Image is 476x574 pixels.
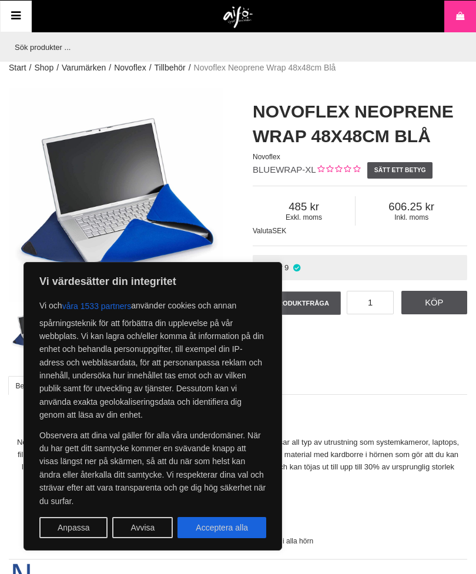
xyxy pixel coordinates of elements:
[253,291,341,315] a: Produktfråga
[39,429,266,508] p: Observera att dina val gäller för alla våra underdomäner. När du har gett ditt samtycke kommer en...
[284,263,289,272] span: 9
[9,32,461,62] input: Sök produkter ...
[112,517,173,538] button: Avvisa
[155,62,186,74] a: Tillbehör
[109,62,111,74] span: /
[356,213,467,221] span: Inkl. moms
[9,62,26,74] a: Start
[316,164,360,176] div: Kundbetyg: 0
[253,200,355,213] span: 485
[9,414,467,429] h2: Beskrivning
[149,62,152,74] span: /
[194,62,336,74] span: Novoflex Neoprene Wrap 48x48cm Blå
[39,274,266,288] p: Vi värdesätter din integritet
[253,227,272,235] span: Valuta
[253,213,355,221] span: Exkl. moms
[291,263,301,272] i: I lager
[8,376,59,395] a: Beskrivning
[114,62,146,74] a: Novoflex
[39,517,108,538] button: Anpassa
[261,263,283,272] span: I lager
[39,296,266,422] p: Vi och använder cookies och annan spårningsteknik för att förbättra din upplevelse på vår webbpla...
[272,227,286,235] span: SEK
[189,62,191,74] span: /
[29,62,32,74] span: /
[253,165,316,174] span: BLUEWRAP-XL
[177,517,266,538] button: Acceptera alla
[356,200,467,213] span: 606.25
[9,485,467,497] h4: Specifikationer
[367,162,433,179] a: Sätt ett betyg
[401,291,468,314] a: Köp
[9,437,467,473] p: Novoflex Neopren Wrap XL 48x48cm är ett smart och flexibelt skydd som passar all typ av utrustnin...
[253,153,280,161] span: Novoflex
[253,99,467,149] h1: Novoflex Neoprene Wrap 48x48cm Blå
[56,62,59,74] span: /
[34,62,53,74] a: Shop
[223,6,253,29] img: logo.png
[24,262,282,550] div: Vi värdesätter din integritet
[62,62,106,74] a: Varumärken
[62,296,132,317] button: våra 1533 partners
[10,305,60,355] img: Novoflex Neoprene Wrap 48x48cm Blå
